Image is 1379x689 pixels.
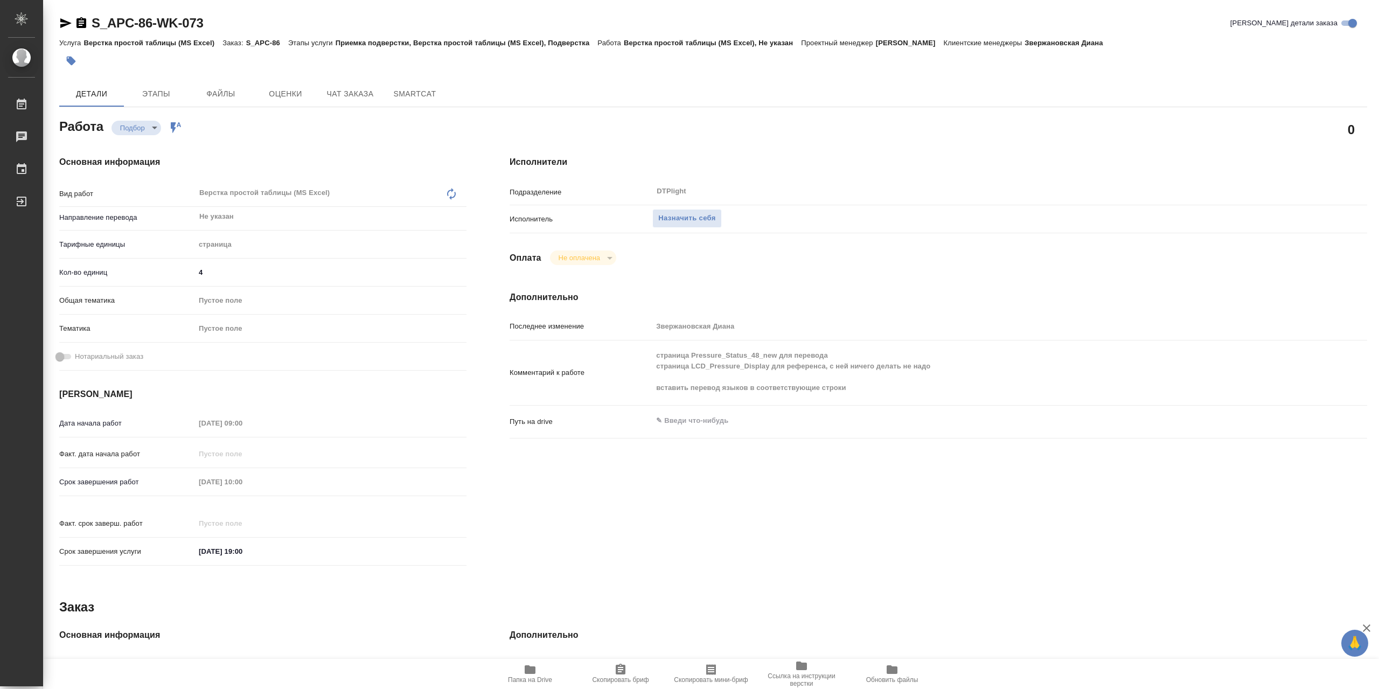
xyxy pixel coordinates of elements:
[195,544,289,559] input: ✎ Введи что-нибудь
[510,156,1367,169] h4: Исполнители
[876,39,944,47] p: [PERSON_NAME]
[66,87,117,101] span: Детали
[550,250,616,265] div: Подбор
[83,39,222,47] p: Верстка простой таблицы (MS Excel)
[195,319,466,338] div: Пустое поле
[847,659,937,689] button: Обновить файлы
[195,235,466,254] div: страница
[59,295,195,306] p: Общая тематика
[59,449,195,460] p: Факт. дата начала работ
[59,17,72,30] button: Скопировать ссылку для ЯМессенджера
[195,656,466,672] input: Пустое поле
[246,39,288,47] p: S_APC-86
[555,253,603,262] button: Не оплачена
[510,416,652,427] p: Путь на drive
[1025,39,1111,47] p: Звержановская Диана
[75,17,88,30] button: Скопировать ссылку
[652,318,1296,334] input: Пустое поле
[389,87,441,101] span: SmartCat
[130,87,182,101] span: Этапы
[756,659,847,689] button: Ссылка на инструкции верстки
[59,629,466,642] h4: Основная информация
[59,116,103,135] h2: Работа
[1346,632,1364,655] span: 🙏
[575,659,666,689] button: Скопировать бриф
[1341,630,1368,657] button: 🙏
[199,323,454,334] div: Пустое поле
[652,656,1296,672] input: Пустое поле
[59,546,195,557] p: Срок завершения услуги
[59,189,195,199] p: Вид работ
[59,239,195,250] p: Тарифные единицы
[510,291,1367,304] h4: Дополнительно
[508,676,552,684] span: Папка на Drive
[801,39,875,47] p: Проектный менеджер
[658,212,715,225] span: Назначить себя
[59,388,466,401] h4: [PERSON_NAME]
[1230,18,1338,29] span: [PERSON_NAME] детали заказа
[59,477,195,488] p: Срок завершения работ
[59,49,83,73] button: Добавить тэг
[195,291,466,310] div: Пустое поле
[112,121,161,135] div: Подбор
[117,123,148,133] button: Подбор
[59,323,195,334] p: Тематика
[195,265,466,280] input: ✎ Введи что-нибудь
[510,321,652,332] p: Последнее изменение
[59,518,195,529] p: Факт. срок заверш. работ
[674,676,748,684] span: Скопировать мини-бриф
[260,87,311,101] span: Оценки
[485,659,575,689] button: Папка на Drive
[195,516,289,531] input: Пустое поле
[763,672,840,687] span: Ссылка на инструкции верстки
[195,474,289,490] input: Пустое поле
[510,214,652,225] p: Исполнитель
[75,351,143,362] span: Нотариальный заказ
[510,629,1367,642] h4: Дополнительно
[195,87,247,101] span: Файлы
[944,39,1025,47] p: Клиентские менеджеры
[652,346,1296,397] textarea: страница Pressure_Status_48_new для перевода страница LCD_Pressure_Display для референса, с ней н...
[652,209,721,228] button: Назначить себя
[92,16,204,30] a: S_APC-86-WK-073
[324,87,376,101] span: Чат заказа
[510,367,652,378] p: Комментарий к работе
[59,39,83,47] p: Услуга
[59,156,466,169] h4: Основная информация
[510,187,652,198] p: Подразделение
[866,676,918,684] span: Обновить файлы
[222,39,246,47] p: Заказ:
[195,446,289,462] input: Пустое поле
[597,39,624,47] p: Работа
[59,598,94,616] h2: Заказ
[199,295,454,306] div: Пустое поле
[510,252,541,265] h4: Оплата
[59,212,195,223] p: Направление перевода
[592,676,649,684] span: Скопировать бриф
[59,267,195,278] p: Кол-во единиц
[288,39,336,47] p: Этапы услуги
[624,39,801,47] p: Верстка простой таблицы (MS Excel), Не указан
[195,415,289,431] input: Пустое поле
[59,418,195,429] p: Дата начала работ
[1348,120,1355,138] h2: 0
[666,659,756,689] button: Скопировать мини-бриф
[336,39,598,47] p: Приемка подверстки, Верстка простой таблицы (MS Excel), Подверстка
